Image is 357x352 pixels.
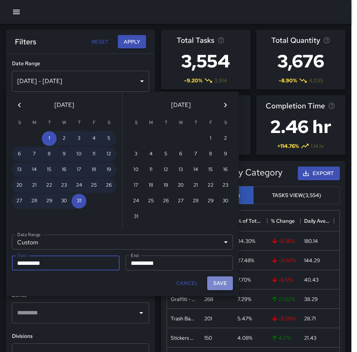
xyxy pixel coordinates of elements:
[143,194,158,209] button: 25
[203,147,218,162] button: 8
[86,162,101,177] button: 18
[204,115,217,130] span: Friday
[144,115,158,130] span: Monday
[54,100,74,110] span: [DATE]
[158,178,173,193] button: 19
[129,178,143,193] button: 17
[219,115,232,130] span: Saturday
[129,147,143,162] button: 3
[27,194,42,209] button: 28
[203,194,218,209] button: 29
[218,194,233,209] button: 30
[72,115,86,130] span: Thursday
[86,131,101,146] button: 4
[174,115,187,130] span: Wednesday
[42,194,57,209] button: 29
[42,131,57,146] button: 1
[203,162,218,177] button: 15
[42,147,57,162] button: 8
[143,178,158,193] button: 18
[101,131,116,146] button: 5
[27,178,42,193] button: 21
[171,100,191,110] span: [DATE]
[12,235,233,250] div: Custom
[86,147,101,162] button: 11
[218,98,233,112] button: Next month
[102,115,116,130] span: Saturday
[218,147,233,162] button: 9
[203,131,218,146] button: 1
[57,194,72,209] button: 30
[218,131,233,146] button: 2
[129,194,143,209] button: 24
[12,194,27,209] button: 27
[173,276,201,290] button: Cancel
[159,115,173,130] span: Tuesday
[12,162,27,177] button: 13
[13,115,26,130] span: Sunday
[188,178,203,193] button: 21
[72,194,86,209] button: 31
[101,162,116,177] button: 19
[28,115,41,130] span: Monday
[173,194,188,209] button: 27
[158,162,173,177] button: 12
[27,162,42,177] button: 14
[207,276,233,290] button: Save
[203,178,218,193] button: 22
[218,162,233,177] button: 16
[72,178,86,193] button: 24
[173,178,188,193] button: 20
[12,147,27,162] button: 6
[72,162,86,177] button: 17
[188,194,203,209] button: 28
[131,252,139,259] label: End
[17,231,41,238] label: Date Range
[129,209,143,224] button: 31
[189,115,202,130] span: Thursday
[188,162,203,177] button: 14
[57,178,72,193] button: 23
[158,194,173,209] button: 26
[42,115,56,130] span: Tuesday
[101,147,116,162] button: 12
[12,98,27,112] button: Previous month
[57,147,72,162] button: 9
[57,115,71,130] span: Wednesday
[42,178,57,193] button: 22
[143,147,158,162] button: 4
[72,147,86,162] button: 10
[57,162,72,177] button: 16
[129,162,143,177] button: 10
[101,178,116,193] button: 26
[17,252,27,259] label: Start
[12,178,27,193] button: 20
[173,162,188,177] button: 13
[143,162,158,177] button: 11
[27,147,42,162] button: 7
[87,115,101,130] span: Friday
[86,178,101,193] button: 25
[188,147,203,162] button: 7
[218,178,233,193] button: 23
[158,147,173,162] button: 5
[72,131,86,146] button: 3
[42,162,57,177] button: 15
[129,115,143,130] span: Sunday
[173,147,188,162] button: 6
[57,131,72,146] button: 2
